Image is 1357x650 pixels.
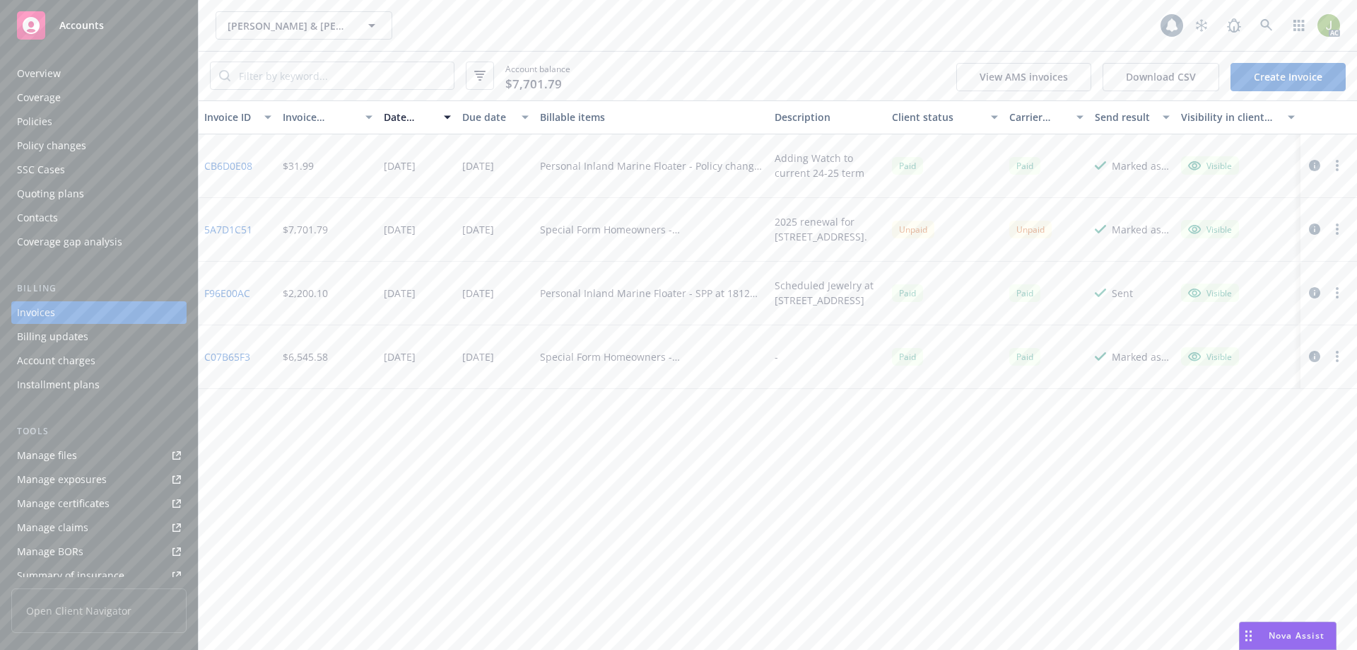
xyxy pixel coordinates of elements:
div: Scheduled Jewelry at [STREET_ADDRESS] [775,278,881,308]
div: $31.99 [283,158,314,173]
div: Paid [892,348,923,366]
span: Open Client Navigator [11,588,187,633]
a: Switch app [1285,11,1313,40]
a: Account charges [11,349,187,372]
div: [DATE] [462,158,494,173]
a: Manage certificates [11,492,187,515]
div: Billing updates [17,325,88,348]
div: Paid [1009,348,1040,366]
button: [PERSON_NAME] & [PERSON_NAME] [216,11,392,40]
div: Paid [892,157,923,175]
span: [PERSON_NAME] & [PERSON_NAME] [228,18,350,33]
div: Coverage gap analysis [17,231,122,253]
a: Billing updates [11,325,187,348]
img: photo [1317,14,1340,37]
div: Drag to move [1240,622,1257,649]
div: [DATE] [462,286,494,301]
div: Date issued [384,110,435,124]
div: Marked as sent [1112,349,1170,364]
div: Visible [1188,159,1232,172]
button: Due date [457,100,535,134]
div: Visibility in client dash [1181,110,1279,124]
span: $7,701.79 [505,75,562,93]
button: Download CSV [1103,63,1219,91]
div: $6,545.58 [283,349,328,364]
div: [DATE] [462,349,494,364]
div: Paid [1009,157,1040,175]
button: Client status [886,100,1004,134]
a: Manage claims [11,516,187,539]
div: Description [775,110,881,124]
div: SSC Cases [17,158,65,181]
span: Manage exposures [11,468,187,491]
a: Report a Bug [1220,11,1248,40]
div: Send result [1095,110,1154,124]
div: $7,701.79 [283,222,328,237]
div: Invoice ID [204,110,256,124]
svg: Search [219,70,230,81]
div: Marked as sent [1112,158,1170,173]
button: Date issued [378,100,457,134]
a: Quoting plans [11,182,187,205]
div: 2025 renewal for [STREET_ADDRESS]. [775,214,881,244]
a: CB6D0E08 [204,158,252,173]
button: Invoice amount [277,100,379,134]
div: Invoice amount [283,110,358,124]
span: Nova Assist [1269,629,1324,642]
div: Adding Watch to current 24-25 term [775,151,881,180]
a: Manage BORs [11,540,187,563]
div: Unpaid [1009,221,1052,238]
div: - [775,349,778,364]
a: Create Invoice [1230,63,1346,91]
span: Account balance [505,63,570,89]
div: Billable items [540,110,763,124]
div: Client status [892,110,982,124]
div: Manage exposures [17,468,107,491]
div: Summary of insurance [17,564,124,587]
button: Billable items [534,100,769,134]
div: [DATE] [384,222,416,237]
div: Manage claims [17,516,88,539]
div: Visible [1188,286,1232,299]
input: Filter by keyword... [230,62,454,89]
a: Invoices [11,301,187,324]
a: 5A7D1C51 [204,222,252,237]
a: SSC Cases [11,158,187,181]
div: Sent [1112,286,1133,301]
a: Manage files [11,444,187,467]
div: Billing [11,282,187,296]
a: Summary of insurance [11,564,187,587]
div: Account charges [17,349,95,372]
a: Accounts [11,6,187,45]
div: Policies [17,110,52,133]
div: [DATE] [384,349,416,364]
button: View AMS invoices [956,63,1091,91]
div: Due date [462,110,514,124]
div: Visible [1188,350,1232,363]
div: Personal Inland Marine Floater - Policy change - BRTPAF632679 [540,158,763,173]
div: $2,200.10 [283,286,328,301]
div: Unpaid [892,221,934,238]
div: Manage certificates [17,492,110,515]
a: F96E00AC [204,286,250,301]
a: Overview [11,62,187,85]
div: Quoting plans [17,182,84,205]
div: Overview [17,62,61,85]
div: Paid [892,284,923,302]
div: Contacts [17,207,58,229]
div: [DATE] [384,286,416,301]
a: Policies [11,110,187,133]
div: Personal Inland Marine Floater - SPP at 1812 [GEOGRAPHIC_DATA] - BRTPAF632679 [540,286,763,301]
div: Special Form Homeowners - [STREET_ADDRESS] - BWH152056R1 [540,222,763,237]
div: Manage BORs [17,540,83,563]
div: Marked as sent [1112,222,1170,237]
div: [DATE] [384,158,416,173]
button: Nova Assist [1239,622,1337,650]
div: Tools [11,424,187,439]
button: Description [769,100,886,134]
